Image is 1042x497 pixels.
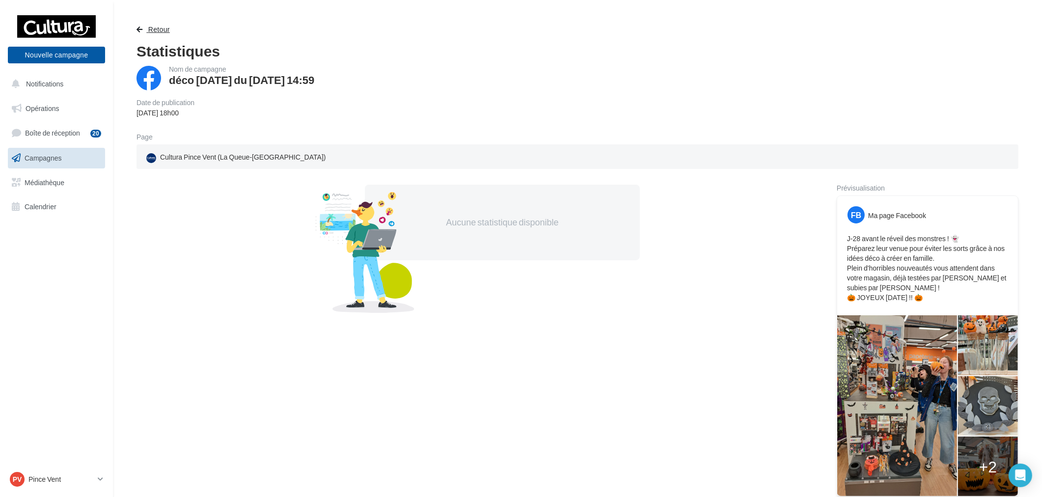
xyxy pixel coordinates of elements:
a: Calendrier [6,196,107,217]
button: Retour [137,24,174,35]
span: Notifications [26,80,63,88]
button: Nouvelle campagne [8,47,105,63]
button: Notifications [6,74,103,94]
div: FB [848,206,865,223]
span: Calendrier [25,202,56,211]
div: [DATE] 18h00 [137,108,194,118]
div: Nom de campagne [169,66,314,73]
div: déco [DATE] du [DATE] 14:59 [169,75,314,85]
p: J-28 avant le réveil des monstres ! 👻 Préparez leur venue pour éviter les sorts grâce à nos idées... [847,234,1008,303]
a: Cultura Pince Vent (La Queue-[GEOGRAPHIC_DATA]) [144,150,433,165]
span: Boîte de réception [25,129,80,137]
div: Aucune statistique disponible [396,216,608,229]
div: Date de publication [137,99,194,106]
div: Open Intercom Messenger [1009,464,1032,487]
a: Opérations [6,98,107,119]
span: Retour [148,25,170,33]
div: 20 [90,130,101,138]
a: Médiathèque [6,172,107,193]
span: Opérations [26,104,59,112]
div: Cultura Pince Vent (La Queue-[GEOGRAPHIC_DATA]) [144,150,328,165]
span: Campagnes [25,154,62,162]
div: Ma page Facebook [868,211,926,221]
div: Statistiques [137,43,1018,58]
span: Médiathèque [25,178,64,186]
a: Boîte de réception20 [6,122,107,143]
p: Pince Vent [28,474,94,484]
div: Page [137,134,161,140]
span: PV [13,474,22,484]
a: PV Pince Vent [8,470,105,489]
div: +2 [979,455,997,478]
div: Prévisualisation [837,185,1018,192]
a: Campagnes [6,148,107,168]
